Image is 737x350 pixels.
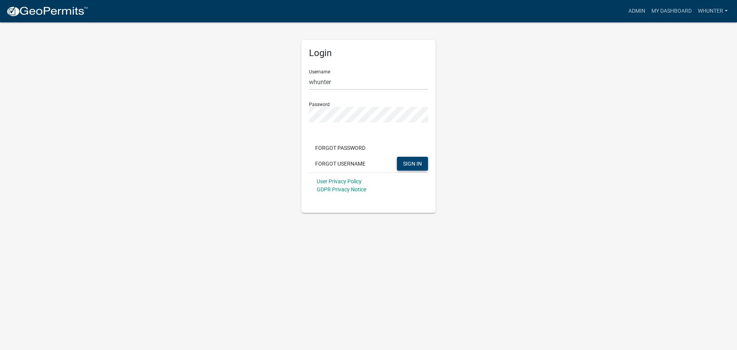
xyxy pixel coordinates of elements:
a: whunter [695,4,731,18]
button: SIGN IN [397,157,428,171]
button: Forgot Password [309,141,372,155]
span: SIGN IN [403,160,422,166]
button: Forgot Username [309,157,372,171]
a: GDPR Privacy Notice [317,186,366,192]
a: User Privacy Policy [317,178,362,184]
h5: Login [309,48,428,59]
a: Admin [625,4,648,18]
a: My Dashboard [648,4,695,18]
